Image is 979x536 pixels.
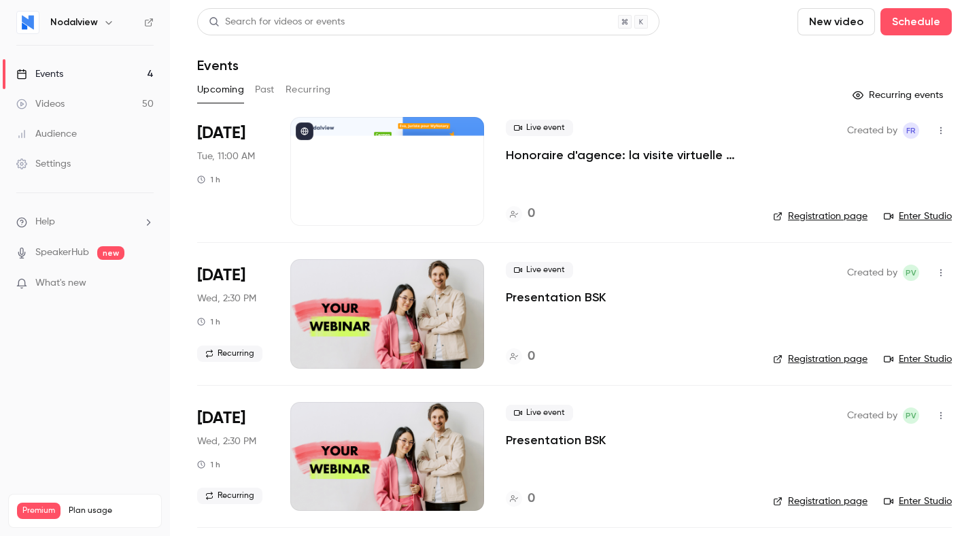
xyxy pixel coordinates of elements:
[35,276,86,290] span: What's new
[35,246,89,260] a: SpeakerHub
[773,352,868,366] a: Registration page
[197,122,245,144] span: [DATE]
[197,117,269,226] div: Oct 21 Tue, 11:00 AM (Europe/Brussels)
[69,505,153,516] span: Plan usage
[884,210,952,223] a: Enter Studio
[197,57,239,73] h1: Events
[847,265,897,281] span: Created by
[528,490,535,508] h4: 0
[286,79,331,101] button: Recurring
[903,407,919,424] span: Paul Vérine
[906,265,916,281] span: PV
[16,67,63,81] div: Events
[197,435,256,448] span: Wed, 2:30 PM
[197,259,269,368] div: Jul 29 Wed, 2:30 PM (Europe/Paris)
[197,488,262,504] span: Recurring
[97,246,124,260] span: new
[197,79,244,101] button: Upcoming
[17,503,61,519] span: Premium
[16,215,154,229] li: help-dropdown-opener
[846,84,952,106] button: Recurring events
[197,407,245,429] span: [DATE]
[506,405,573,421] span: Live event
[197,346,262,362] span: Recurring
[255,79,275,101] button: Past
[506,262,573,278] span: Live event
[17,12,39,33] img: Nodalview
[528,348,535,366] h4: 0
[506,432,606,448] a: Presentation BSK
[197,402,269,511] div: Aug 26 Wed, 2:30 PM (Europe/Paris)
[197,316,220,327] div: 1 h
[197,292,256,305] span: Wed, 2:30 PM
[197,265,245,286] span: [DATE]
[773,495,868,508] a: Registration page
[16,127,77,141] div: Audience
[506,205,535,223] a: 0
[197,150,255,163] span: Tue, 11:00 AM
[884,495,952,508] a: Enter Studio
[35,215,55,229] span: Help
[16,157,71,171] div: Settings
[50,16,98,29] h6: Nodalview
[528,205,535,223] h4: 0
[797,8,875,35] button: New video
[847,407,897,424] span: Created by
[880,8,952,35] button: Schedule
[506,289,606,305] a: Presentation BSK
[903,265,919,281] span: Paul Vérine
[506,348,535,366] a: 0
[506,490,535,508] a: 0
[16,97,65,111] div: Videos
[884,352,952,366] a: Enter Studio
[197,174,220,185] div: 1 h
[903,122,919,139] span: Florence Robert
[773,210,868,223] a: Registration page
[209,15,345,29] div: Search for videos or events
[197,459,220,470] div: 1 h
[906,407,916,424] span: PV
[506,120,573,136] span: Live event
[847,122,897,139] span: Created by
[906,122,916,139] span: FR
[506,147,751,163] a: Honoraire d'agence: la visite virtuelle suffit-elle en cas de litige?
